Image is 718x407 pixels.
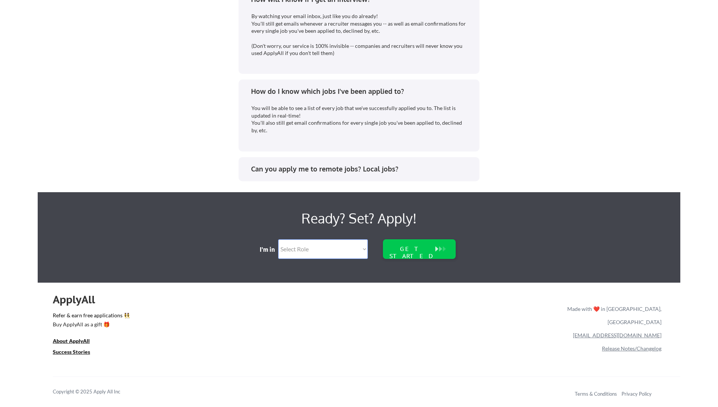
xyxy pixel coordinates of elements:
[573,332,661,338] a: [EMAIL_ADDRESS][DOMAIN_NAME]
[602,345,661,352] a: Release Notes/Changelog
[251,164,472,174] div: Can you apply me to remote jobs? Local jobs?
[622,391,652,397] a: Privacy Policy
[388,245,436,260] div: GET STARTED
[53,349,90,355] u: Success Stories
[564,302,661,329] div: Made with ❤️ in [GEOGRAPHIC_DATA], [GEOGRAPHIC_DATA]
[251,12,468,57] div: By watching your email inbox, just like you do already! You'll still get emails whenever a recrui...
[53,322,128,327] div: Buy ApplyAll as a gift 🎁
[53,313,410,321] a: Refer & earn free applications 👯‍♀️
[575,391,617,397] a: Terms & Conditions
[260,245,280,254] div: I'm in
[53,293,104,306] div: ApplyAll
[143,207,575,229] div: Ready? Set? Apply!
[251,87,472,96] div: How do I know which jobs I've been applied to?
[53,321,128,330] a: Buy ApplyAll as a gift 🎁
[53,348,100,358] a: Success Stories
[53,388,139,396] div: Copyright © 2025 Apply All Inc
[53,337,100,347] a: About ApplyAll
[53,338,90,344] u: About ApplyAll
[251,104,468,134] div: You will be able to see a list of every job that we've successfully applied you to. The list is u...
